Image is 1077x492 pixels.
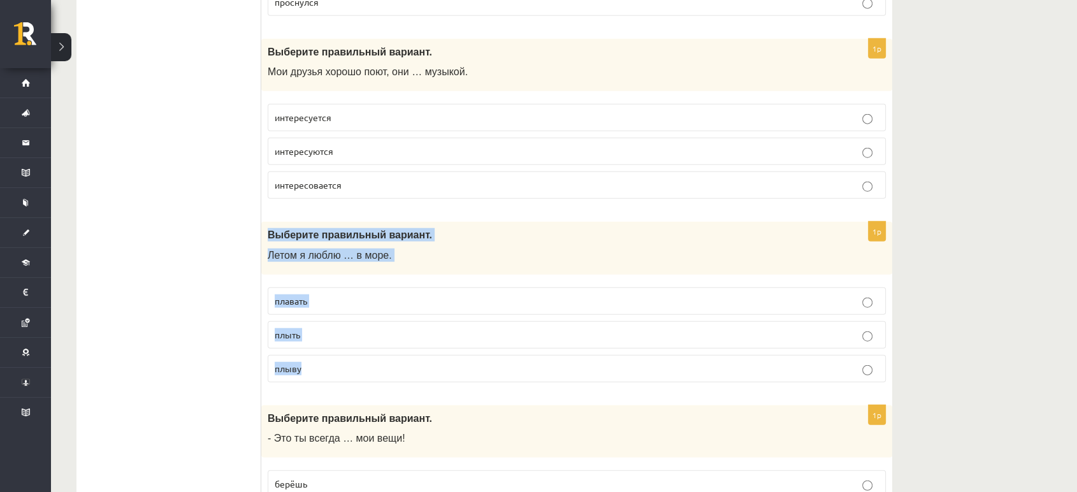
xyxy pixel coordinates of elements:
input: плыву [862,365,872,375]
p: 1p [868,38,886,59]
span: Летом я люблю … в море. [268,250,392,261]
span: плыть [275,329,300,340]
span: - Это ты всегда … мои вещи! [268,433,405,444]
span: плыву [275,363,301,374]
span: Выберите правильный вариант. [268,413,432,424]
span: плавать [275,295,307,307]
span: берёшь [275,478,307,489]
a: Rīgas 1. Tālmācības vidusskola [14,22,51,54]
span: Выберите правильный вариант. [268,47,432,57]
span: Выберите правильный вариант. [268,229,432,240]
input: интересуется [862,114,872,124]
input: плавать [862,298,872,308]
input: интересуются [862,148,872,158]
span: интересуется [275,112,331,123]
p: 1p [868,405,886,425]
p: 1p [868,221,886,242]
span: интересуются [275,145,333,157]
input: интересовается [862,182,872,192]
input: плыть [862,331,872,342]
span: Мои друзья хорошо поют, они … музыкой. [268,66,468,77]
input: берёшь [862,481,872,491]
span: интересовается [275,179,342,191]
